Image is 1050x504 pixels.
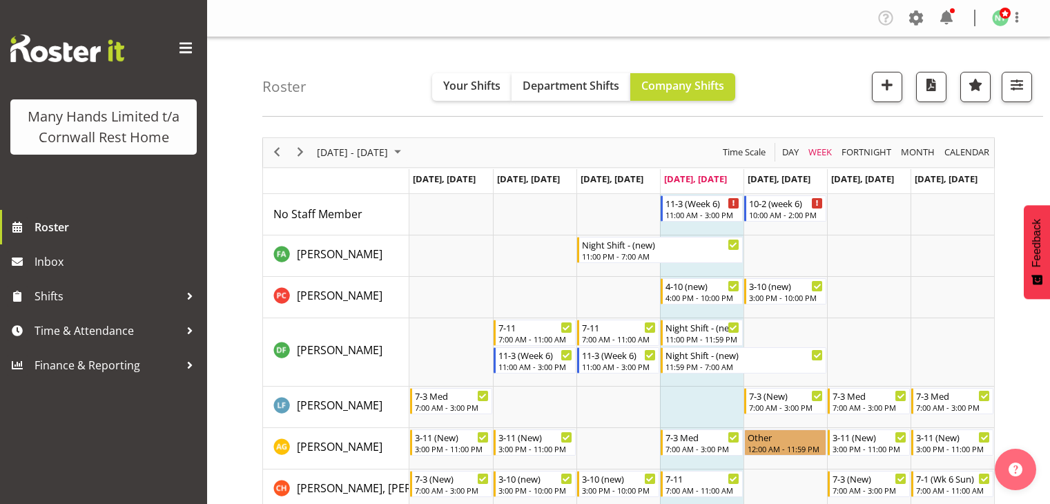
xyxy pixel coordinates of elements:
[916,389,990,403] div: 7-3 Med
[665,279,739,293] div: 4-10 (new)
[415,402,489,413] div: 7:00 AM - 3:00 PM
[415,472,489,485] div: 7-3 (New)
[665,361,823,372] div: 11:59 PM - 7:00 AM
[831,173,894,185] span: [DATE], [DATE]
[943,144,991,161] span: calendar
[263,194,409,235] td: No Staff Member resource
[494,429,576,456] div: Galvez, Angeline"s event - 3-11 (New) Begin From Tuesday, August 12, 2025 at 3:00:00 PM GMT+12:00...
[828,429,910,456] div: Galvez, Angeline"s event - 3-11 (New) Begin From Saturday, August 16, 2025 at 3:00:00 PM GMT+12:0...
[665,485,739,496] div: 7:00 AM - 11:00 AM
[577,237,743,263] div: Adams, Fran"s event - Night Shift - (new) Begin From Wednesday, August 13, 2025 at 11:00:00 PM GM...
[297,480,474,496] a: [PERSON_NAME], [PERSON_NAME]
[749,279,823,293] div: 3-10 (new)
[582,320,656,334] div: 7-11
[916,485,990,496] div: 7:00 AM - 11:00 AM
[749,389,823,403] div: 7-3 (New)
[833,430,906,444] div: 3-11 (New)
[415,443,489,454] div: 3:00 PM - 11:00 PM
[35,320,179,341] span: Time & Attendance
[872,72,902,102] button: Add a new shift
[661,195,743,222] div: No Staff Member"s event - 11-3 (Week 6) Begin From Thursday, August 14, 2025 at 11:00:00 AM GMT+1...
[748,173,810,185] span: [DATE], [DATE]
[263,235,409,277] td: Adams, Fran resource
[661,320,743,346] div: Fairbrother, Deborah"s event - Night Shift - (new) Begin From Thursday, August 14, 2025 at 11:00:...
[749,209,823,220] div: 10:00 AM - 2:00 PM
[297,246,382,262] a: [PERSON_NAME]
[289,138,312,167] div: next period
[721,144,768,161] button: Time Scale
[262,79,307,95] h4: Roster
[661,278,743,304] div: Chand, Pretika"s event - 4-10 (new) Begin From Thursday, August 14, 2025 at 4:00:00 PM GMT+12:00 ...
[833,485,906,496] div: 7:00 AM - 3:00 PM
[665,348,823,362] div: Night Shift - (new)
[35,217,200,238] span: Roster
[498,430,572,444] div: 3-11 (New)
[1031,219,1043,267] span: Feedback
[35,286,179,307] span: Shifts
[665,320,739,334] div: Night Shift - (new)
[263,428,409,469] td: Galvez, Angeline resource
[665,472,739,485] div: 7-11
[582,348,656,362] div: 11-3 (Week 6)
[661,429,743,456] div: Galvez, Angeline"s event - 7-3 Med Begin From Thursday, August 14, 2025 at 7:00:00 AM GMT+12:00 E...
[916,72,946,102] button: Download a PDF of the roster according to the set date range.
[498,320,572,334] div: 7-11
[833,402,906,413] div: 7:00 AM - 3:00 PM
[781,144,800,161] span: Day
[577,347,659,374] div: Fairbrother, Deborah"s event - 11-3 (Week 6) Begin From Wednesday, August 13, 2025 at 11:00:00 AM...
[523,78,619,93] span: Department Shifts
[960,72,991,102] button: Highlight an important date within the roster.
[494,320,576,346] div: Fairbrother, Deborah"s event - 7-11 Begin From Tuesday, August 12, 2025 at 7:00:00 AM GMT+12:00 E...
[661,471,743,497] div: Hannecart, Charline"s event - 7-11 Begin From Thursday, August 14, 2025 at 7:00:00 AM GMT+12:00 E...
[263,277,409,318] td: Chand, Pretika resource
[942,144,992,161] button: Month
[10,35,124,62] img: Rosterit website logo
[582,251,739,262] div: 11:00 PM - 7:00 AM
[498,348,572,362] div: 11-3 (Week 6)
[749,402,823,413] div: 7:00 AM - 3:00 PM
[749,292,823,303] div: 3:00 PM - 10:00 PM
[494,471,576,497] div: Hannecart, Charline"s event - 3-10 (new) Begin From Tuesday, August 12, 2025 at 3:00:00 PM GMT+12...
[806,144,835,161] button: Timeline Week
[494,347,576,374] div: Fairbrother, Deborah"s event - 11-3 (Week 6) Begin From Tuesday, August 12, 2025 at 11:00:00 AM G...
[641,78,724,93] span: Company Shifts
[1009,463,1022,476] img: help-xxl-2.png
[582,485,656,496] div: 3:00 PM - 10:00 PM
[744,429,826,456] div: Galvez, Angeline"s event - Other Begin From Friday, August 15, 2025 at 12:00:00 AM GMT+12:00 Ends...
[833,389,906,403] div: 7-3 Med
[410,429,492,456] div: Galvez, Angeline"s event - 3-11 (New) Begin From Monday, August 11, 2025 at 3:00:00 PM GMT+12:00 ...
[828,471,910,497] div: Hannecart, Charline"s event - 7-3 (New) Begin From Saturday, August 16, 2025 at 7:00:00 AM GMT+12...
[664,173,727,185] span: [DATE], [DATE]
[748,430,823,444] div: Other
[992,10,1009,26] img: nicola-thompson1511.jpg
[315,144,407,161] button: August 2025
[265,138,289,167] div: previous period
[268,144,286,161] button: Previous
[410,388,492,414] div: Flynn, Leeane"s event - 7-3 Med Begin From Monday, August 11, 2025 at 7:00:00 AM GMT+12:00 Ends A...
[312,138,409,167] div: August 11 - 17, 2025
[665,292,739,303] div: 4:00 PM - 10:00 PM
[498,361,572,372] div: 11:00 AM - 3:00 PM
[840,144,893,161] span: Fortnight
[581,173,643,185] span: [DATE], [DATE]
[665,196,739,210] div: 11-3 (Week 6)
[915,173,978,185] span: [DATE], [DATE]
[665,333,739,345] div: 11:00 PM - 11:59 PM
[744,195,826,222] div: No Staff Member"s event - 10-2 (week 6) Begin From Friday, August 15, 2025 at 10:00:00 AM GMT+12:...
[415,485,489,496] div: 7:00 AM - 3:00 PM
[315,144,389,161] span: [DATE] - [DATE]
[916,402,990,413] div: 7:00 AM - 3:00 PM
[665,443,739,454] div: 7:00 AM - 3:00 PM
[911,471,993,497] div: Hannecart, Charline"s event - 7-1 (Wk 6 Sun) Begin From Sunday, August 17, 2025 at 7:00:00 AM GMT...
[498,333,572,345] div: 7:00 AM - 11:00 AM
[582,333,656,345] div: 7:00 AM - 11:00 AM
[512,73,630,101] button: Department Shifts
[415,389,489,403] div: 7-3 Med
[749,196,823,210] div: 10-2 (week 6)
[297,397,382,414] a: [PERSON_NAME]
[263,318,409,387] td: Fairbrother, Deborah resource
[665,209,739,220] div: 11:00 AM - 3:00 PM
[916,472,990,485] div: 7-1 (Wk 6 Sun)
